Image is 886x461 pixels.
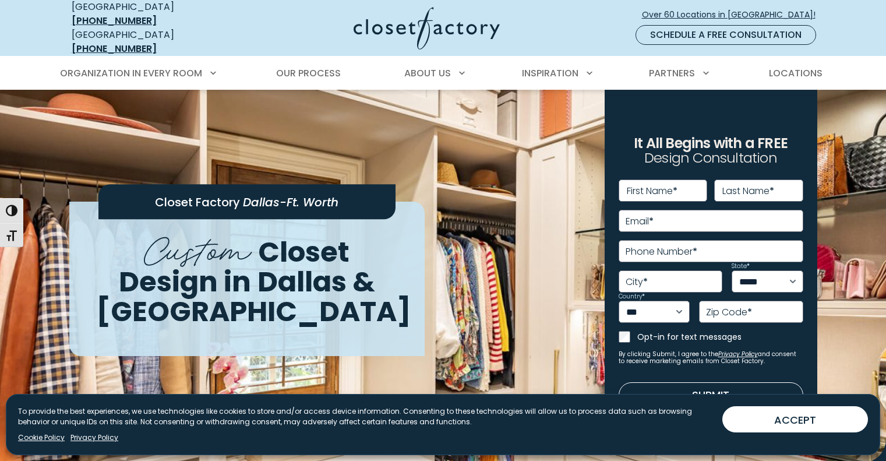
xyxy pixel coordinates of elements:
[722,406,868,432] button: ACCEPT
[718,350,758,358] a: Privacy Policy
[644,149,777,168] span: Design Consultation
[70,432,118,443] a: Privacy Policy
[722,186,774,196] label: Last Name
[637,331,803,343] label: Opt-in for text messages
[72,14,157,27] a: [PHONE_NUMBER]
[243,194,338,210] span: Dallas-Ft. Worth
[649,66,695,80] span: Partners
[636,25,816,45] a: Schedule a Free Consultation
[18,432,65,443] a: Cookie Policy
[96,262,411,331] span: Dallas & [GEOGRAPHIC_DATA]
[619,382,803,408] button: Submit
[52,57,835,90] nav: Primary Menu
[619,294,645,300] label: Country
[72,28,241,56] div: [GEOGRAPHIC_DATA]
[404,66,451,80] span: About Us
[641,5,825,25] a: Over 60 Locations in [GEOGRAPHIC_DATA]!
[276,66,341,80] span: Our Process
[18,406,713,427] p: To provide the best experiences, we use technologies like cookies to store and/or access device i...
[769,66,823,80] span: Locations
[119,233,350,301] span: Closet Design in
[642,9,825,21] span: Over 60 Locations in [GEOGRAPHIC_DATA]!
[354,7,500,50] img: Closet Factory Logo
[155,194,240,210] span: Closet Factory
[634,133,788,153] span: It All Begins with a FREE
[627,186,677,196] label: First Name
[732,263,750,269] label: State
[626,217,654,226] label: Email
[60,66,202,80] span: Organization in Every Room
[706,308,752,317] label: Zip Code
[72,42,157,55] a: [PHONE_NUMBER]
[626,247,697,256] label: Phone Number
[144,220,252,273] span: Custom
[619,351,803,365] small: By clicking Submit, I agree to the and consent to receive marketing emails from Closet Factory.
[626,277,648,287] label: City
[522,66,578,80] span: Inspiration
